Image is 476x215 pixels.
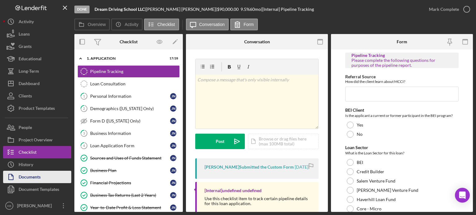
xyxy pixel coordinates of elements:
[83,94,85,98] tspan: 1
[19,77,40,91] div: Dashboard
[357,132,363,137] label: No
[170,180,176,186] div: J N
[205,188,262,193] div: [Internal] undefined undefined
[19,90,32,104] div: Clients
[423,3,473,15] button: Mark Complete
[90,156,170,161] div: Sources and Uses of Funds Statement
[77,177,180,189] a: Financial ProjectionsJN
[195,134,245,149] button: Post
[3,146,71,158] button: Checklist
[3,53,71,65] button: Educational
[170,105,176,112] div: J N
[77,201,180,214] a: Year-to-Date Profit & Loss StatementJN
[90,168,170,173] div: Business Plan
[19,65,39,79] div: Long-Term
[3,158,71,171] button: History
[295,165,308,170] time: 2025-06-04 13:14
[74,6,90,13] div: Done
[74,19,110,30] button: Overview
[19,183,59,197] div: Document Templates
[95,6,145,12] b: Dream Driving School LLC
[3,28,71,40] button: Loans
[3,200,71,212] button: KB[PERSON_NAME]
[230,19,258,30] button: Form
[3,40,71,53] button: Grants
[19,121,32,135] div: People
[77,140,180,152] a: 4Loan Application FormJN
[90,180,170,185] div: Financial Projections
[357,123,363,127] label: Yes
[3,121,71,134] button: People
[90,193,170,198] div: Business Tax Returns (Last 2 Years)
[87,57,163,60] div: 1. Application
[3,102,71,114] button: Product Templates
[3,90,71,102] button: Clients
[77,164,180,177] a: Business PlanJN
[3,15,71,28] button: Activity
[19,158,33,172] div: History
[3,134,71,146] a: Project Overview
[90,131,170,136] div: Business Information
[357,169,384,174] label: Credit Builder
[351,53,452,58] div: Pipeline Tracking
[345,79,459,84] div: How did the client learn about MCCI?
[170,204,176,211] div: J N
[77,102,180,115] a: 2Demographics ([US_STATE] Only)JN
[15,200,56,213] div: [PERSON_NAME]
[3,183,71,196] button: Document Templates
[244,39,270,44] div: Conversation
[90,118,170,123] div: Form D ([US_STATE] Only)
[19,40,32,54] div: Grants
[90,205,170,210] div: Year-to-Date Profit & Loss Statement
[19,146,37,160] div: Checklist
[7,204,11,208] text: KB
[357,160,363,165] label: BEI
[170,93,176,99] div: J N
[125,22,138,27] label: Activity
[83,106,85,110] tspan: 2
[167,57,178,60] div: 17 / 28
[345,145,459,150] div: Loan Sector
[120,39,138,44] div: Checklist
[345,74,376,79] label: Referral Source
[170,167,176,174] div: J N
[244,22,254,27] label: Form
[357,197,396,202] label: Haverhill Loan Fund
[205,165,294,170] div: [PERSON_NAME] Submitted the Custom Form
[19,28,30,42] div: Loans
[77,152,180,164] a: Sources and Uses of Funds StatementJN
[19,53,42,67] div: Educational
[199,22,225,27] label: Conversation
[19,102,55,116] div: Product Templates
[90,143,170,148] div: Loan Application Form
[3,77,71,90] button: Dashboard
[351,58,452,68] div: Please complete the following questions for purposes of the pipeline report.
[170,192,176,198] div: J N
[77,115,180,127] a: Form D ([US_STATE] Only)JN
[250,7,261,12] div: 60 mo
[345,150,459,156] div: What is the Loan Sector for this loan?
[111,19,142,30] button: Activity
[77,90,180,102] a: 1Personal InformationJN
[170,130,176,136] div: J N
[170,143,176,149] div: J N
[429,3,459,15] div: Mark Complete
[3,65,71,77] button: Long-Term
[157,22,175,27] label: Checklist
[170,155,176,161] div: J N
[3,171,71,183] a: Documents
[345,113,459,119] div: Is the applicant a current or former participant in the BEI program?
[217,7,240,12] div: $90,000.00
[240,7,250,12] div: 9.5 %
[77,65,180,78] a: Pipeline Tracking
[216,134,224,149] div: Post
